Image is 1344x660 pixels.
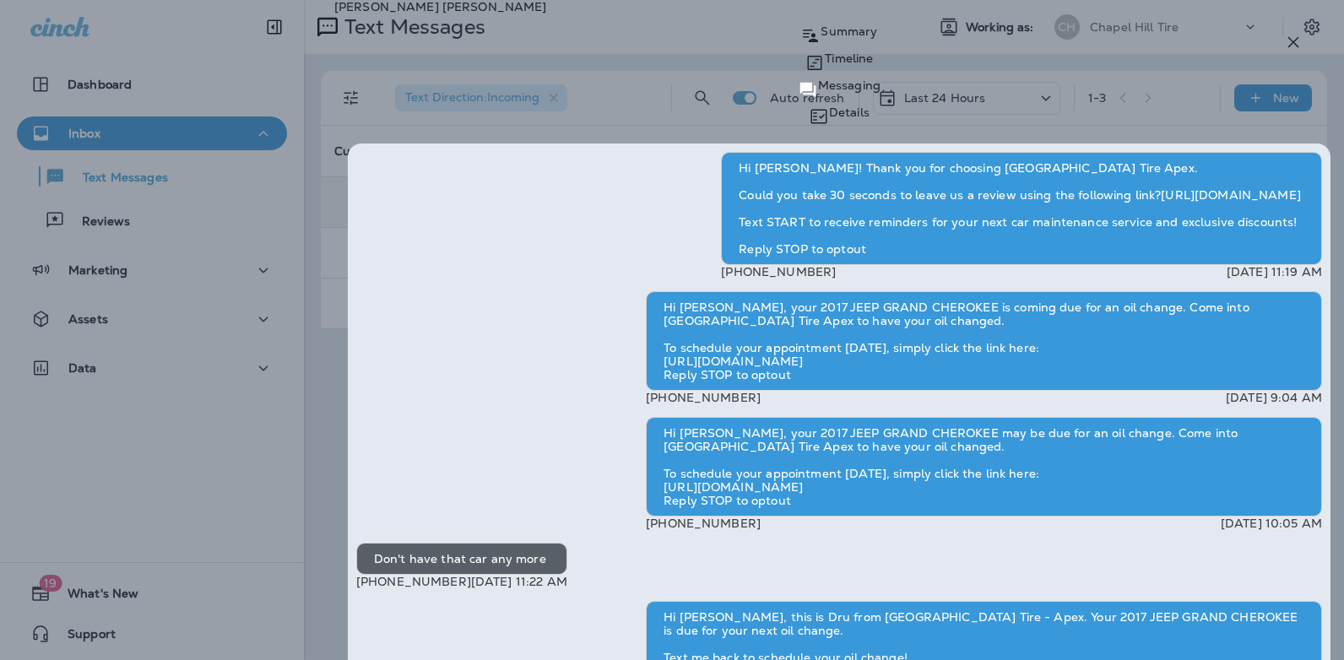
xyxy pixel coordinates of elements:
p: Details [829,105,870,119]
p: [PHONE_NUMBER] [721,265,836,279]
p: Summary [821,24,877,38]
div: Don't have that car any more [356,543,567,575]
p: [PHONE_NUMBER] [646,391,761,404]
p: [DATE] 11:19 AM [1227,265,1322,279]
p: [DATE] 9:04 AM [1226,391,1322,404]
div: Hi [PERSON_NAME], your 2017 JEEP GRAND CHEROKEE may be due for an oil change. Come into [GEOGRAPH... [646,417,1322,517]
div: Hi [PERSON_NAME], your 2017 JEEP GRAND CHEROKEE is coming due for an oil change. Come into [GEOGR... [646,291,1322,391]
div: Hi [PERSON_NAME]! Thank you for choosing [GEOGRAPHIC_DATA] Tire Apex. Could you take 30 seconds t... [721,152,1322,265]
p: Messaging [818,78,881,92]
p: [PHONE_NUMBER] [646,517,761,530]
p: [DATE] 10:05 AM [1221,517,1322,530]
p: [DATE] 11:22 AM [471,575,567,588]
p: [PHONE_NUMBER] [356,575,471,588]
p: Timeline [825,51,873,65]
